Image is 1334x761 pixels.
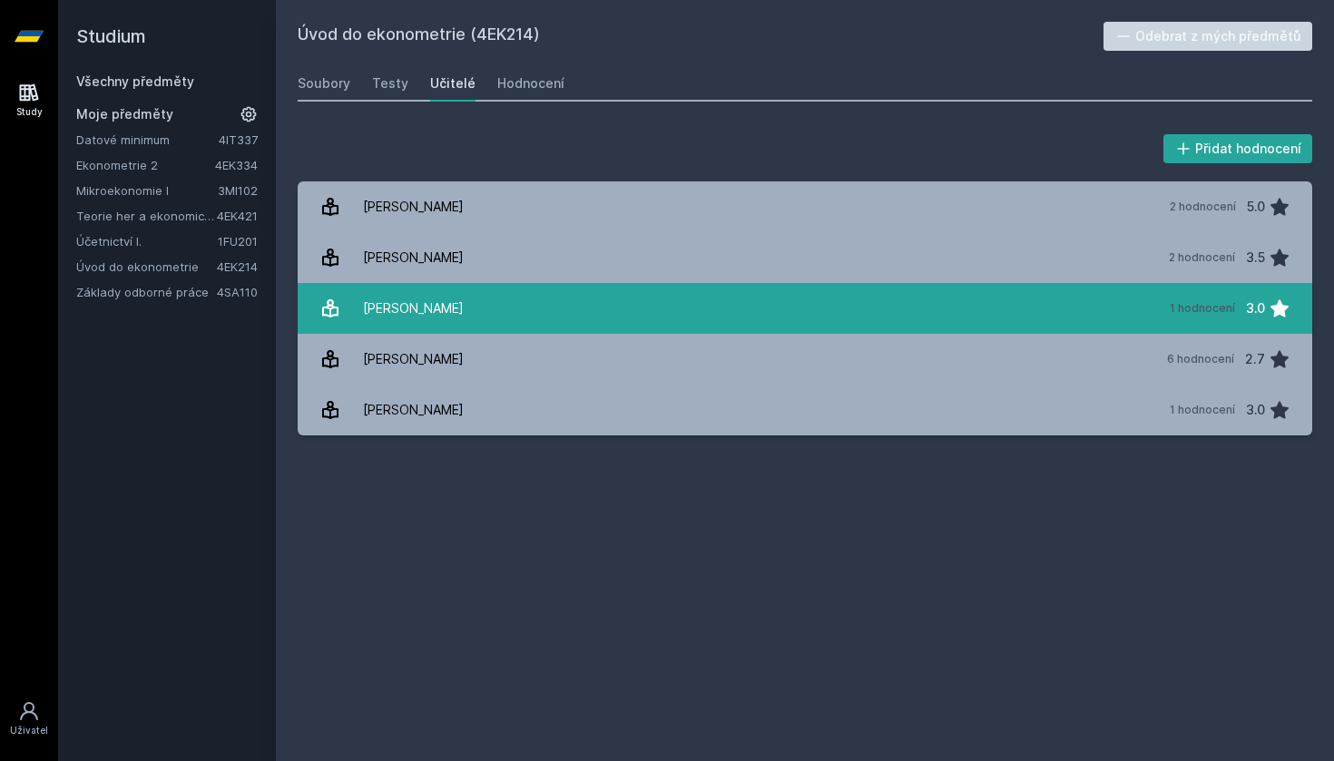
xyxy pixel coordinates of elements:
[76,283,217,301] a: Základy odborné práce
[298,181,1312,232] a: [PERSON_NAME] 2 hodnocení 5.0
[218,234,258,249] a: 1FU201
[298,22,1103,51] h2: Úvod do ekonometrie (4EK214)
[430,65,476,102] a: Učitelé
[372,74,408,93] div: Testy
[1246,290,1265,327] div: 3.0
[218,183,258,198] a: 3MI102
[1163,134,1313,163] button: Přidat hodnocení
[363,239,464,276] div: [PERSON_NAME]
[76,131,219,149] a: Datové minimum
[298,283,1312,334] a: [PERSON_NAME] 1 hodnocení 3.0
[1247,189,1265,225] div: 5.0
[76,73,194,89] a: Všechny předměty
[1246,239,1265,276] div: 3.5
[76,258,217,276] a: Úvod do ekonometrie
[215,158,258,172] a: 4EK334
[1245,341,1265,377] div: 2.7
[372,65,408,102] a: Testy
[76,232,218,250] a: Účetnictví I.
[363,341,464,377] div: [PERSON_NAME]
[298,65,350,102] a: Soubory
[363,290,464,327] div: [PERSON_NAME]
[16,105,43,119] div: Study
[1169,250,1235,265] div: 2 hodnocení
[217,259,258,274] a: 4EK214
[76,181,218,200] a: Mikroekonomie I
[1246,392,1265,428] div: 3.0
[298,232,1312,283] a: [PERSON_NAME] 2 hodnocení 3.5
[363,189,464,225] div: [PERSON_NAME]
[4,691,54,746] a: Uživatel
[4,73,54,128] a: Study
[1167,352,1234,366] div: 6 hodnocení
[217,209,258,223] a: 4EK421
[497,74,564,93] div: Hodnocení
[298,334,1312,385] a: [PERSON_NAME] 6 hodnocení 2.7
[430,74,476,93] div: Učitelé
[76,105,173,123] span: Moje předměty
[298,385,1312,435] a: [PERSON_NAME] 1 hodnocení 3.0
[1170,403,1235,417] div: 1 hodnocení
[76,156,215,174] a: Ekonometrie 2
[1170,301,1235,316] div: 1 hodnocení
[217,285,258,299] a: 4SA110
[363,392,464,428] div: [PERSON_NAME]
[497,65,564,102] a: Hodnocení
[76,207,217,225] a: Teorie her a ekonomické rozhodování
[10,724,48,737] div: Uživatel
[298,74,350,93] div: Soubory
[1103,22,1313,51] button: Odebrat z mých předmětů
[219,132,258,147] a: 4IT337
[1170,200,1236,214] div: 2 hodnocení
